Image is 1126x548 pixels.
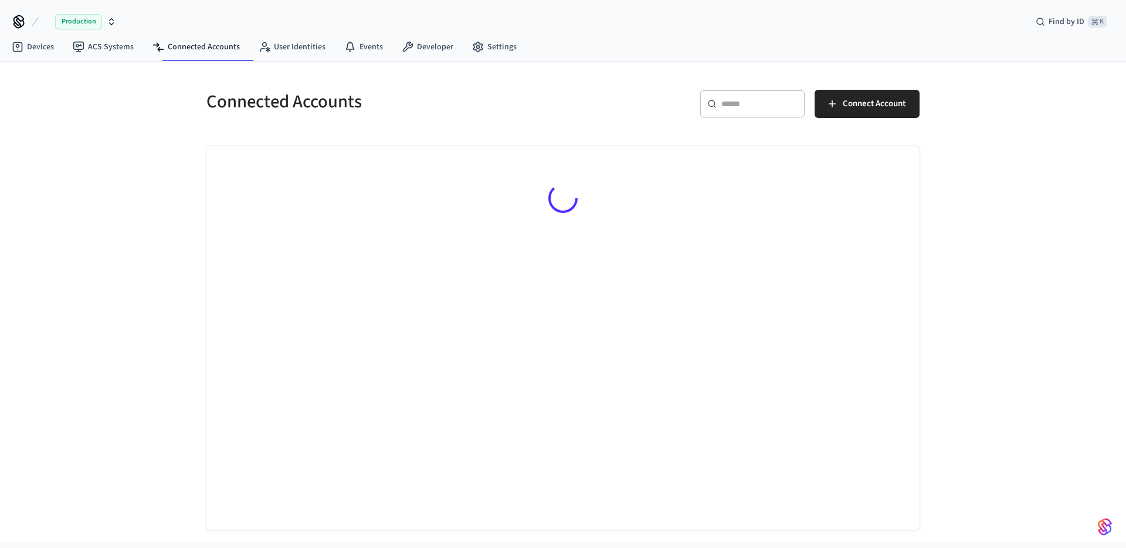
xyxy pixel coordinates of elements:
[1049,16,1084,28] span: Find by ID
[2,36,63,57] a: Devices
[843,96,905,111] span: Connect Account
[249,36,335,57] a: User Identities
[55,14,102,29] span: Production
[1098,517,1112,536] img: SeamLogoGradient.69752ec5.svg
[63,36,143,57] a: ACS Systems
[815,90,920,118] button: Connect Account
[143,36,249,57] a: Connected Accounts
[1088,16,1107,28] span: ⌘ K
[335,36,392,57] a: Events
[206,90,556,114] h5: Connected Accounts
[392,36,463,57] a: Developer
[1026,11,1117,32] div: Find by ID⌘ K
[463,36,526,57] a: Settings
